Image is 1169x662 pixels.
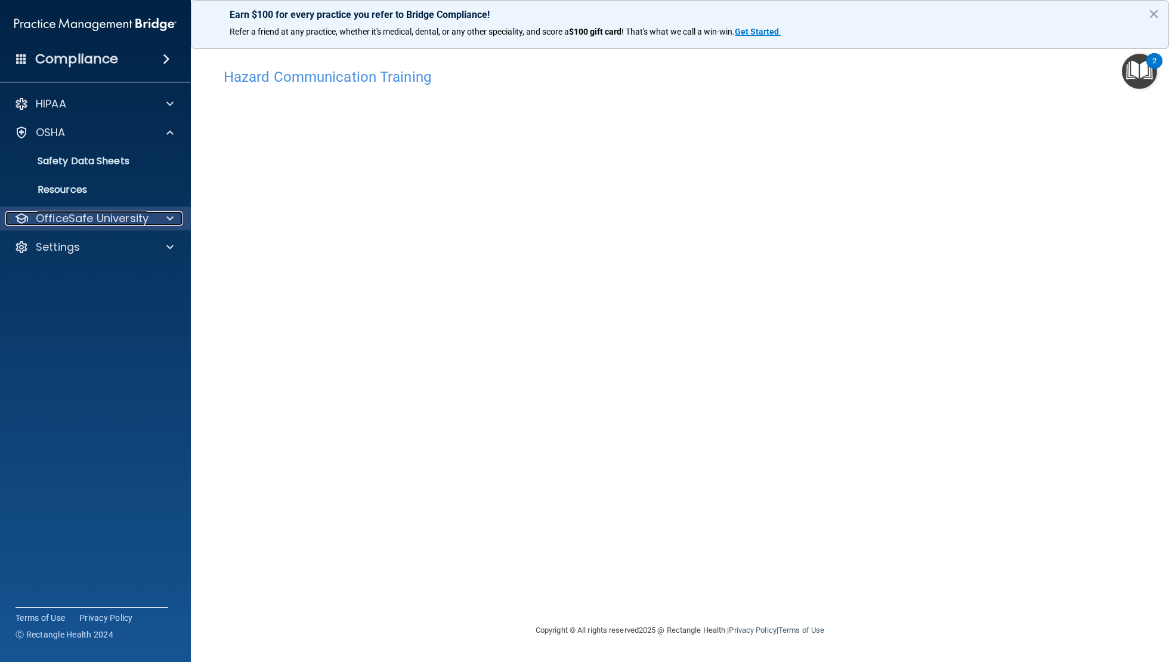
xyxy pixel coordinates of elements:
p: Earn $100 for every practice you refer to Bridge Compliance! [230,9,1130,20]
p: Settings [36,240,80,254]
a: OfficeSafe University [14,211,174,226]
p: HIPAA [36,97,66,111]
span: Ⓒ Rectangle Health 2024 [16,629,113,641]
a: Settings [14,240,174,254]
p: Safety Data Sheets [8,155,171,167]
button: Close [1148,4,1159,23]
a: Privacy Policy [79,612,133,624]
p: OfficeSafe University [36,211,149,226]
div: 2 [1152,61,1156,76]
h4: Hazard Communication Training [224,69,1136,85]
span: ! That's what we call a win-win. [621,27,735,36]
strong: Get Started [735,27,779,36]
p: Resources [8,184,171,196]
span: Refer a friend at any practice, whether it's medical, dental, or any other speciality, and score a [230,27,569,36]
div: Copyright © All rights reserved 2025 @ Rectangle Health | | [462,611,898,649]
a: Get Started [735,27,781,36]
img: PMB logo [14,13,177,36]
a: Terms of Use [778,626,824,635]
h4: Compliance [35,51,118,67]
a: HIPAA [14,97,174,111]
p: OSHA [36,125,66,140]
iframe: HCT [224,91,832,485]
a: Privacy Policy [729,626,776,635]
button: Open Resource Center, 2 new notifications [1122,54,1157,89]
a: Terms of Use [16,612,65,624]
a: OSHA [14,125,174,140]
strong: $100 gift card [569,27,621,36]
